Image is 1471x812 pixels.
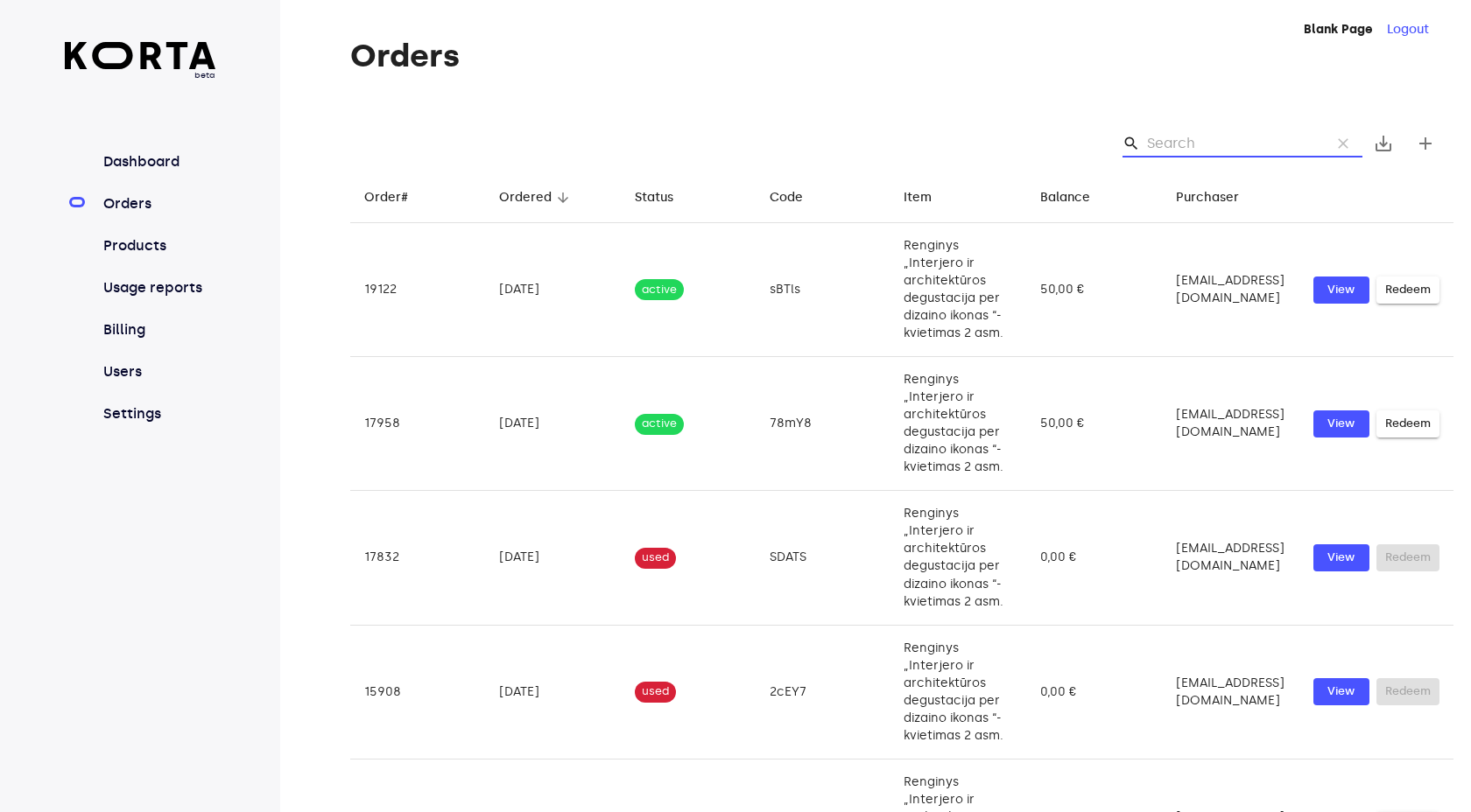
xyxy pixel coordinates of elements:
[756,223,890,357] td: sBTls
[1322,682,1361,702] span: View
[890,491,1025,625] td: Renginys „Interjero ir architektūros degustacija per dizaino ikonas “- kvietimas 2 asm.
[350,625,485,759] td: 15908
[1026,491,1162,625] td: 0,00 €
[364,187,408,208] div: Order#
[1162,223,1299,357] td: [EMAIL_ADDRESS][DOMAIN_NAME]
[770,187,826,208] span: Code
[1162,625,1299,759] td: [EMAIL_ADDRESS][DOMAIN_NAME]
[770,187,803,208] div: Code
[100,151,216,172] a: Dashboard
[1026,357,1162,491] td: 50,00 €
[756,357,890,491] td: 78mY8
[1322,548,1361,568] span: View
[100,361,216,382] a: Users
[100,193,216,214] a: Orders
[1176,187,1262,208] span: Purchaser
[890,223,1025,357] td: Renginys „Interjero ir architektūros degustacija per dizaino ikonas “- kvietimas 2 asm.
[485,625,621,759] td: [DATE]
[1373,133,1394,154] span: save_alt
[1322,414,1361,434] span: View
[635,416,684,432] span: active
[350,357,485,491] td: 17958
[1123,135,1140,152] span: Search
[1387,21,1429,38] button: Logout
[756,625,890,759] td: 2cEY7
[1376,410,1439,437] button: Redeem
[1162,491,1299,625] td: [EMAIL_ADDRESS][DOMAIN_NAME]
[635,187,696,208] span: Status
[756,491,890,625] td: SDATS
[1415,133,1436,154] span: add
[1026,625,1162,759] td: 0,00 €
[65,69,216,81] span: beta
[890,625,1025,759] td: Renginys „Interjero ir architektūros degustacija per dizaino ikonas “- kvietimas 2 asm.
[1404,122,1446,164] button: Create new gift card
[1040,187,1113,208] span: Balance
[1385,414,1431,434] span: Redeem
[1313,678,1369,705] button: View
[635,549,676,566] span: used
[635,282,684,298] span: active
[904,187,954,208] span: Item
[499,187,574,208] span: Ordered
[1376,276,1439,304] button: Redeem
[485,223,621,357] td: [DATE]
[100,319,216,340] a: Billing
[100,235,216,256] a: Products
[1304,22,1373,37] strong: Blank Page
[1040,187,1090,208] div: Balance
[1313,544,1369,571] button: View
[350,38,1453,73] h1: Orders
[1313,276,1369,304] button: View
[1026,223,1162,357] td: 50,00 €
[555,190,571,206] span: arrow_downward
[100,277,216,298] a: Usage reports
[350,491,485,625] td: 17832
[904,187,932,208] div: Item
[100,403,216,424] a: Settings
[635,187,673,208] div: Status
[1362,122,1404,164] button: Export
[364,187,431,208] span: Order#
[350,223,485,357] td: 19122
[485,357,621,491] td: [DATE]
[485,491,621,625] td: [DATE]
[1162,357,1299,491] td: [EMAIL_ADDRESS][DOMAIN_NAME]
[1176,187,1239,208] div: Purchaser
[1385,280,1431,300] span: Redeem
[1147,129,1317,157] input: Search
[499,187,552,208] div: Ordered
[890,357,1025,491] td: Renginys „Interjero ir architektūros degustacija per dizaino ikonas “- kvietimas 2 asm.
[65,42,216,81] a: beta
[1313,410,1369,437] button: View
[1322,280,1361,300] span: View
[65,42,216,69] img: Korta
[635,683,676,700] span: used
